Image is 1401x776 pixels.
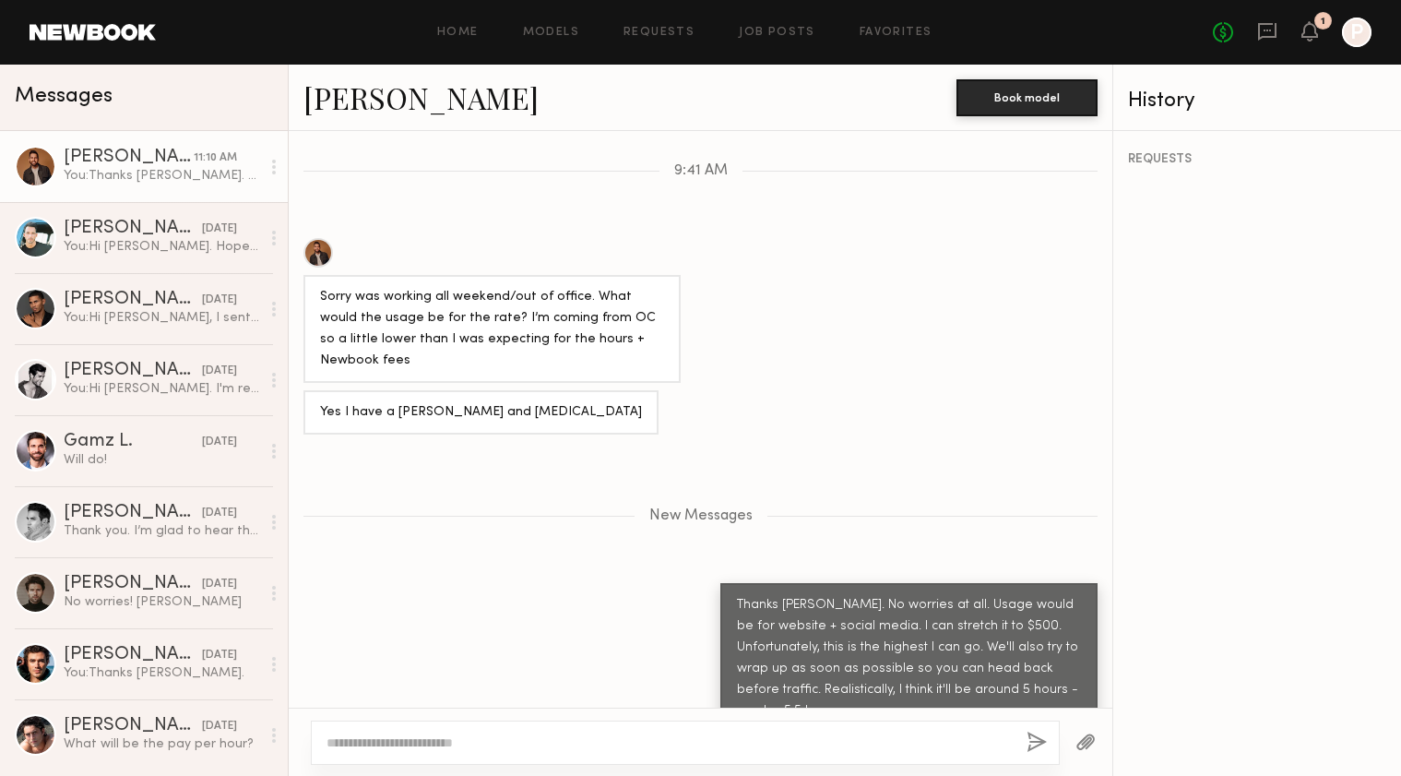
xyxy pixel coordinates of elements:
div: [PERSON_NAME] [64,149,194,167]
div: No worries! [PERSON_NAME] [64,593,260,611]
div: [DATE] [202,647,237,664]
div: Thank you. I’m glad to hear that. Have a good day [64,522,260,540]
div: [PERSON_NAME] [64,220,202,238]
button: Book model [956,79,1098,116]
div: Will do! [64,451,260,469]
div: 1 [1321,17,1325,27]
div: What will be the pay per hour? [64,735,260,753]
div: [DATE] [202,718,237,735]
span: Messages [15,86,113,107]
div: [DATE] [202,221,237,238]
div: You: Thanks [PERSON_NAME]. No worries at all. Usage would be for website + social media. I can st... [64,167,260,185]
div: [PERSON_NAME] [64,291,202,309]
div: Thanks [PERSON_NAME]. No worries at all. Usage would be for website + social media. I can stretch... [737,595,1081,744]
a: Requests [623,27,695,39]
div: [DATE] [202,505,237,522]
a: Home [437,27,479,39]
a: P [1342,18,1371,47]
div: [DATE] [202,363,237,380]
a: Models [523,27,579,39]
a: Favorites [860,27,932,39]
div: 11:10 AM [194,149,237,167]
div: Sorry was working all weekend/out of office. What would the usage be for the rate? I’m coming fro... [320,287,664,372]
span: New Messages [649,508,753,524]
div: [DATE] [202,576,237,593]
div: [PERSON_NAME] [64,717,202,735]
div: [PERSON_NAME] [64,504,202,522]
div: [PERSON_NAME] [64,575,202,593]
a: [PERSON_NAME] [303,78,539,117]
a: Job Posts [739,27,815,39]
div: Yes I have a [PERSON_NAME] and [MEDICAL_DATA] [320,402,642,424]
div: [PERSON_NAME] [64,362,202,380]
div: [DATE] [202,434,237,451]
div: You: Hi [PERSON_NAME]. I'm reaching out on behalf of Vustra ([DOMAIN_NAME]). Details are being fi... [64,380,260,398]
div: You: Hi [PERSON_NAME]. Hope all is well. We haven't finalized details yet but we are possibly sho... [64,238,260,256]
div: REQUESTS [1128,153,1386,166]
div: Gamz L. [64,433,202,451]
div: History [1128,90,1386,112]
div: You: Hi [PERSON_NAME], I sent over a Booking Request. Just wanted to make sure it arrived to you.... [64,309,260,327]
div: [DATE] [202,292,237,309]
span: 9:41 AM [674,163,728,179]
div: You: Thanks [PERSON_NAME]. [64,664,260,682]
a: Book model [956,89,1098,104]
div: [PERSON_NAME] [64,646,202,664]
